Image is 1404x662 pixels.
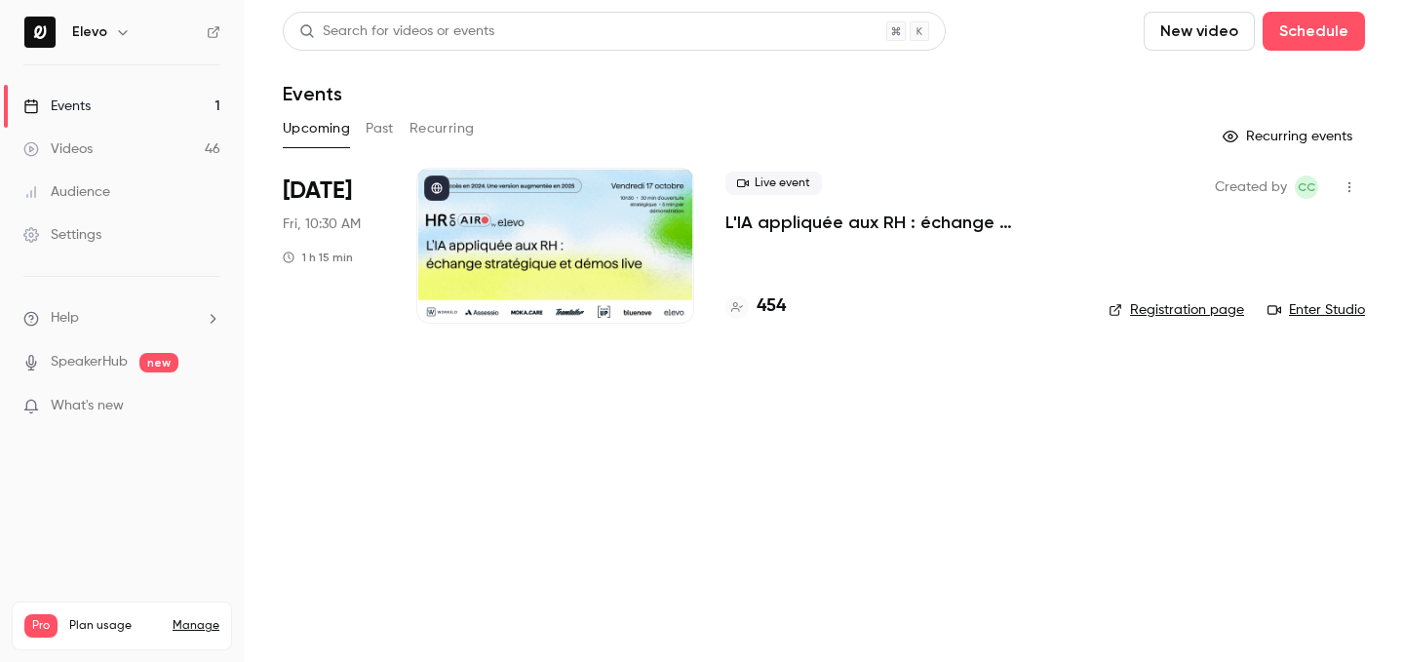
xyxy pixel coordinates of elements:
[283,82,342,105] h1: Events
[283,250,353,265] div: 1 h 15 min
[757,293,786,320] h4: 454
[725,211,1077,234] a: L'IA appliquée aux RH : échange stratégique et démos live.
[23,97,91,116] div: Events
[1263,12,1365,51] button: Schedule
[725,172,822,195] span: Live event
[23,139,93,159] div: Videos
[1215,175,1287,199] span: Created by
[409,113,475,144] button: Recurring
[1109,300,1244,320] a: Registration page
[1214,121,1365,152] button: Recurring events
[51,352,128,372] a: SpeakerHub
[1295,175,1318,199] span: Clara Courtillier
[283,168,385,324] div: Oct 17 Fri, 10:30 AM (Europe/Paris)
[24,17,56,48] img: Elevo
[23,308,220,329] li: help-dropdown-opener
[23,225,101,245] div: Settings
[69,618,161,634] span: Plan usage
[23,182,110,202] div: Audience
[725,293,786,320] a: 454
[1298,175,1315,199] span: CC
[173,618,219,634] a: Manage
[283,175,352,207] span: [DATE]
[1144,12,1255,51] button: New video
[51,308,79,329] span: Help
[72,22,107,42] h6: Elevo
[283,214,361,234] span: Fri, 10:30 AM
[1267,300,1365,320] a: Enter Studio
[51,396,124,416] span: What's new
[24,614,58,638] span: Pro
[139,353,178,372] span: new
[366,113,394,144] button: Past
[299,21,494,42] div: Search for videos or events
[283,113,350,144] button: Upcoming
